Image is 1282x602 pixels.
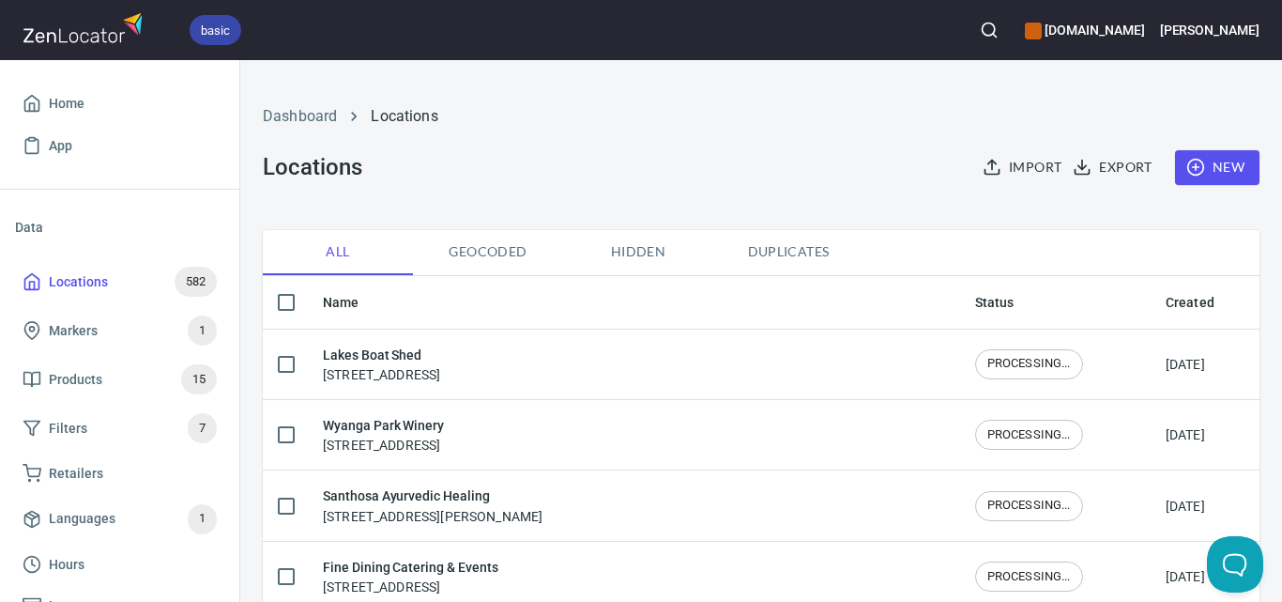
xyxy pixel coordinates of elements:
a: Hours [15,544,224,586]
h6: Lakes Boat Shed [323,345,440,365]
h6: Fine Dining Catering & Events [323,557,498,578]
span: 15 [181,369,217,391]
span: 7 [188,418,217,440]
a: Home [15,83,224,125]
span: 1 [188,508,217,530]
span: PROCESSING... [976,568,1082,586]
div: [STREET_ADDRESS][PERSON_NAME] [323,486,542,525]
a: Products15 [15,355,224,404]
span: PROCESSING... [976,426,1082,444]
a: Dashboard [263,107,337,125]
span: Markers [49,319,98,343]
div: [DATE] [1166,355,1205,374]
button: Search [969,9,1010,51]
span: Duplicates [725,240,852,264]
div: [STREET_ADDRESS] [323,415,444,455]
div: [STREET_ADDRESS] [323,557,498,596]
div: basic [190,15,241,45]
div: [DATE] [1166,425,1205,444]
a: Locations [371,107,437,125]
span: Hidden [574,240,702,264]
h6: Santhosa Ayurvedic Healing [323,486,542,506]
th: Status [960,276,1151,330]
h6: Wyanga Park Winery [323,415,444,436]
a: App [15,125,224,167]
span: 582 [175,271,217,293]
button: [PERSON_NAME] [1160,9,1259,51]
a: Markers1 [15,306,224,355]
span: Import [986,156,1061,179]
span: Export [1076,156,1152,179]
span: Hours [49,553,84,577]
span: Retailers [49,462,103,486]
span: Home [49,92,84,116]
span: PROCESSING... [976,355,1082,373]
span: 1 [188,320,217,342]
span: Languages [49,507,115,531]
span: Locations [49,270,108,294]
button: New [1175,150,1259,185]
span: App [49,134,72,158]
div: [DATE] [1166,497,1205,516]
h6: [PERSON_NAME] [1160,20,1259,40]
span: All [274,240,402,264]
th: Name [308,276,960,330]
span: basic [190,21,241,40]
span: Products [49,368,102,392]
div: [STREET_ADDRESS] [323,345,440,384]
h6: [DOMAIN_NAME] [1025,20,1144,40]
a: Locations582 [15,257,224,306]
a: Languages1 [15,495,224,544]
a: Filters7 [15,404,224,453]
button: Import [979,150,1069,185]
button: color-CE600E [1025,23,1042,39]
th: Created [1151,276,1259,330]
div: [DATE] [1166,567,1205,586]
span: PROCESSING... [976,497,1082,515]
img: zenlocator [23,8,148,48]
span: Geocoded [424,240,552,264]
span: Filters [49,417,87,440]
button: Export [1069,150,1159,185]
nav: breadcrumb [263,105,1259,128]
li: Data [15,205,224,250]
iframe: Help Scout Beacon - Open [1207,536,1263,593]
h3: Locations [263,154,361,180]
span: New [1190,156,1244,179]
a: Retailers [15,453,224,495]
